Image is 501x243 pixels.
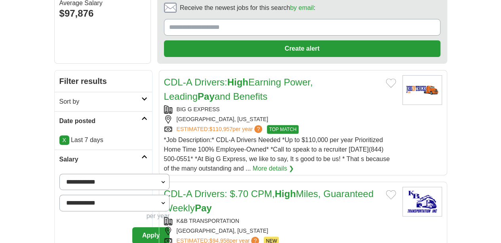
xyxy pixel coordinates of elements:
[386,190,396,199] button: Add to favorite jobs
[195,203,212,213] strong: Pay
[180,3,315,13] span: Receive the newest jobs for this search :
[402,187,442,216] img: K&B Transportation logo
[164,115,396,123] div: [GEOGRAPHIC_DATA], [US_STATE]
[177,125,264,134] a: ESTIMATED:$110,957per year?
[386,78,396,88] button: Add to favorite jobs
[164,77,313,102] a: CDL-A Drivers:HighEarning Power, LeadingPayand Benefits
[290,4,314,11] a: by email
[59,135,69,145] a: X
[164,137,390,172] span: *Job Description:* CDL-A Drivers Needed *Up to $110,000 per year Prioritized Home Time 100% Emplo...
[59,155,141,164] h2: Salary
[55,150,152,169] a: Salary
[177,218,239,224] a: K&B TRANSPORTATION
[198,91,215,102] strong: Pay
[402,75,442,105] img: Big G Express logo
[164,188,374,213] a: CDL-A Drivers: $.70 CPM,HighMiles, Guaranteed WeeklyPay
[55,70,152,92] h2: Filter results
[254,125,262,133] span: ?
[55,92,152,111] a: Sort by
[164,40,440,57] button: Create alert
[164,227,396,235] div: [GEOGRAPHIC_DATA], [US_STATE]
[55,111,152,131] a: Date posted
[59,6,146,21] div: $97,876
[59,211,170,221] div: per year
[267,125,298,134] span: TOP MATCH
[59,116,141,126] h2: Date posted
[209,126,232,132] span: $110,957
[253,164,294,173] a: More details ❯
[275,188,296,199] strong: High
[59,135,147,145] p: Last 7 days
[227,77,248,87] strong: High
[59,97,141,106] h2: Sort by
[177,106,220,112] a: BIG G EXPRESS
